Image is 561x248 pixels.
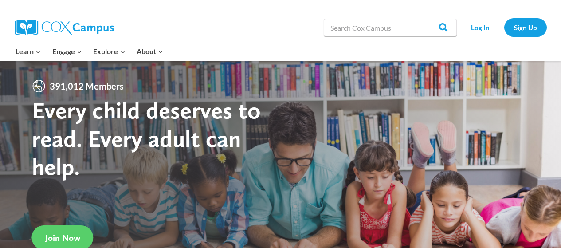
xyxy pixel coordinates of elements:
span: About [137,46,163,57]
span: Join Now [45,232,80,243]
a: Log In [461,18,500,36]
span: Learn [16,46,41,57]
span: Explore [93,46,125,57]
strong: Every child deserves to read. Every adult can help. [32,96,261,181]
span: 391,012 Members [46,79,127,93]
img: Cox Campus [15,20,114,35]
a: Sign Up [504,18,547,36]
input: Search Cox Campus [324,19,457,36]
nav: Secondary Navigation [461,18,547,36]
span: Engage [52,46,82,57]
nav: Primary Navigation [10,42,169,61]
